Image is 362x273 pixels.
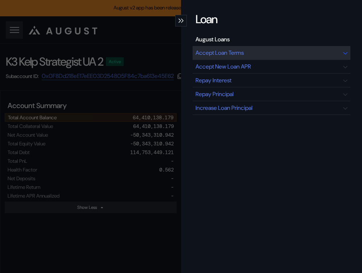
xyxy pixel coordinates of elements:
[196,49,244,57] div: Accept Loan Terms
[196,76,231,84] div: Repay Interest
[196,36,230,43] div: August Loans
[196,104,252,112] div: Increase Loan Principal
[196,63,251,70] div: Accept New Loan APR
[196,12,217,27] div: Loan
[196,90,234,98] div: Repay Principal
